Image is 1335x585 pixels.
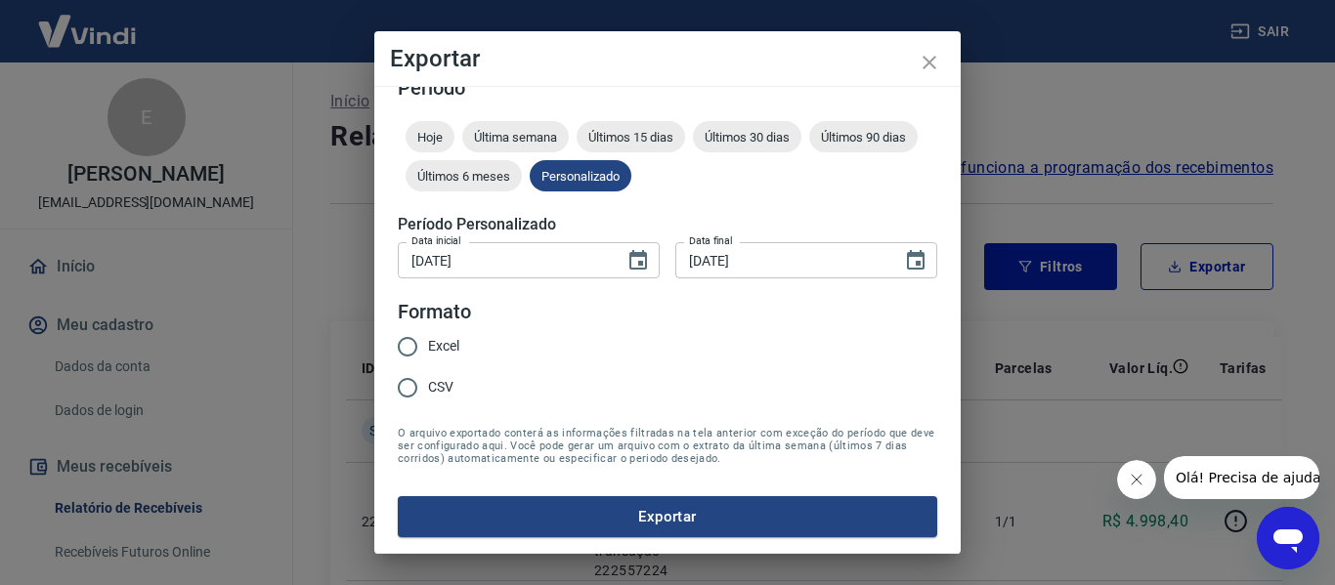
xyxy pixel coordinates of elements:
[390,47,945,70] h4: Exportar
[398,242,611,278] input: DD/MM/YYYY
[896,241,935,280] button: Choose date, selected date is 18 de ago de 2025
[406,160,522,191] div: Últimos 6 meses
[411,233,461,248] label: Data inicial
[689,233,733,248] label: Data final
[906,39,953,86] button: close
[1164,456,1319,499] iframe: Mensagem da empresa
[428,377,453,397] span: CSV
[398,427,937,465] span: O arquivo exportado conterá as informações filtradas na tela anterior com exceção do período que ...
[693,121,801,152] div: Últimos 30 dias
[1117,460,1156,499] iframe: Fechar mensagem
[809,121,918,152] div: Últimos 90 dias
[398,496,937,537] button: Exportar
[693,130,801,145] span: Últimos 30 dias
[530,169,631,184] span: Personalizado
[809,130,918,145] span: Últimos 90 dias
[406,121,454,152] div: Hoje
[462,121,569,152] div: Última semana
[675,242,888,278] input: DD/MM/YYYY
[1257,507,1319,569] iframe: Botão para abrir a janela de mensagens
[398,215,937,234] h5: Período Personalizado
[406,169,522,184] span: Últimos 6 meses
[12,14,164,29] span: Olá! Precisa de ajuda?
[530,160,631,191] div: Personalizado
[577,130,685,145] span: Últimos 15 dias
[619,241,658,280] button: Choose date, selected date is 1 de ago de 2025
[398,298,471,326] legend: Formato
[406,130,454,145] span: Hoje
[462,130,569,145] span: Última semana
[398,78,937,98] h5: Período
[577,121,685,152] div: Últimos 15 dias
[428,336,459,356] span: Excel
